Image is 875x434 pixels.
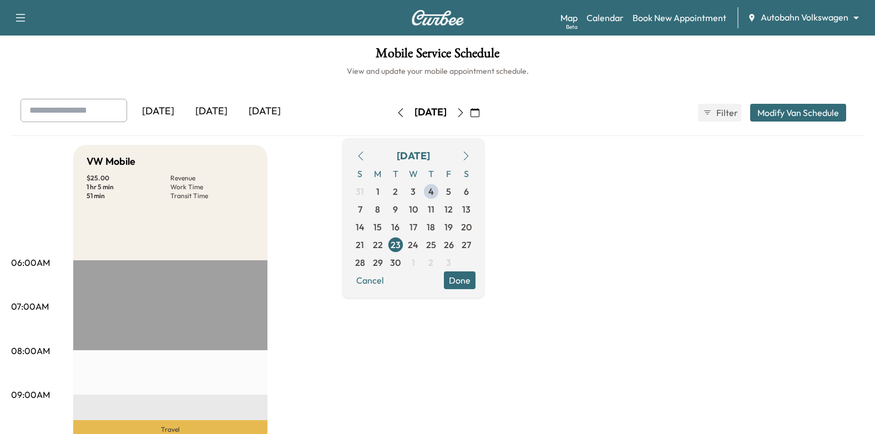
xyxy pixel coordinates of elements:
[422,165,440,183] span: T
[444,238,454,251] span: 26
[87,183,170,191] p: 1 hr 5 min
[387,165,404,183] span: T
[170,174,254,183] p: Revenue
[633,11,726,24] a: Book New Appointment
[11,65,864,77] h6: View and update your mobile appointment schedule.
[716,106,736,119] span: Filter
[373,220,382,234] span: 15
[393,185,398,198] span: 2
[393,203,398,216] span: 9
[376,185,380,198] span: 1
[170,183,254,191] p: Work Time
[409,203,418,216] span: 10
[408,238,418,251] span: 24
[185,99,238,124] div: [DATE]
[446,185,451,198] span: 5
[411,185,416,198] span: 3
[373,256,383,269] span: 29
[427,220,435,234] span: 18
[238,99,291,124] div: [DATE]
[11,256,50,269] p: 06:00AM
[358,203,362,216] span: 7
[131,99,185,124] div: [DATE]
[444,271,476,289] button: Done
[414,105,447,119] div: [DATE]
[351,165,369,183] span: S
[566,23,578,31] div: Beta
[462,238,471,251] span: 27
[750,104,846,122] button: Modify Van Schedule
[428,203,434,216] span: 11
[426,238,436,251] span: 25
[351,271,389,289] button: Cancel
[444,203,453,216] span: 12
[464,185,469,198] span: 6
[373,238,383,251] span: 22
[11,344,50,357] p: 08:00AM
[397,148,430,164] div: [DATE]
[428,256,433,269] span: 2
[391,238,401,251] span: 23
[411,10,464,26] img: Curbee Logo
[440,165,458,183] span: F
[369,165,387,183] span: M
[761,11,848,24] span: Autobahn Volkswagen
[356,185,364,198] span: 31
[356,220,365,234] span: 14
[11,300,49,313] p: 07:00AM
[356,238,364,251] span: 21
[170,191,254,200] p: Transit Time
[446,256,451,269] span: 3
[391,220,399,234] span: 16
[428,185,434,198] span: 4
[461,220,472,234] span: 20
[586,11,624,24] a: Calendar
[444,220,453,234] span: 19
[87,154,135,169] h5: VW Mobile
[462,203,471,216] span: 13
[458,165,476,183] span: S
[11,47,864,65] h1: Mobile Service Schedule
[390,256,401,269] span: 30
[11,388,50,401] p: 09:00AM
[355,256,365,269] span: 28
[87,174,170,183] p: $ 25.00
[698,104,741,122] button: Filter
[87,191,170,200] p: 51 min
[404,165,422,183] span: W
[375,203,380,216] span: 8
[412,256,415,269] span: 1
[409,220,417,234] span: 17
[560,11,578,24] a: MapBeta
